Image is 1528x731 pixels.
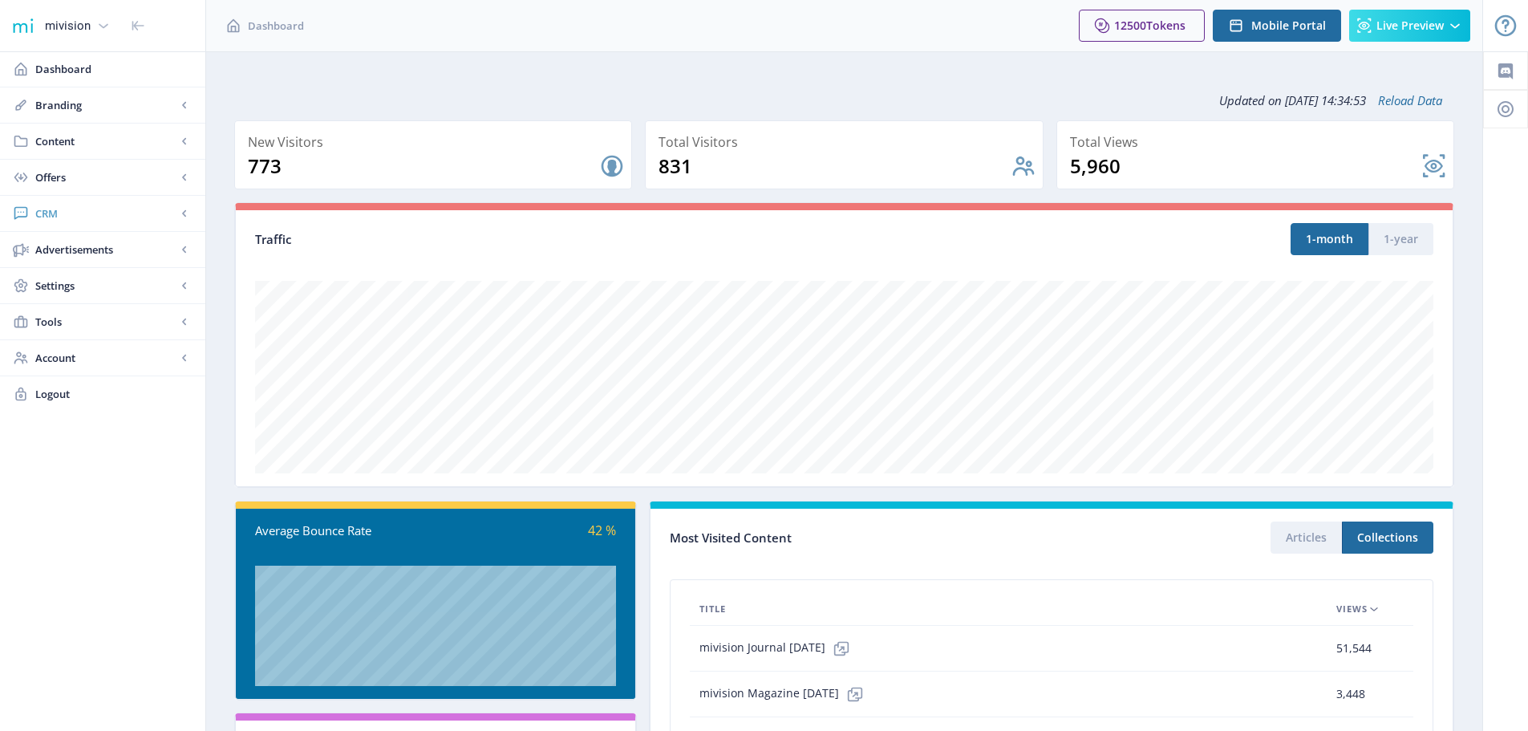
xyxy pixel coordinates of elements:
[699,632,857,664] span: mivision Journal [DATE]
[35,133,176,149] span: Content
[1213,10,1341,42] button: Mobile Portal
[1342,522,1433,554] button: Collections
[1070,153,1421,179] div: 5,960
[45,8,91,43] div: mivision
[588,522,616,539] span: 42 %
[234,80,1454,120] div: Updated on [DATE] 14:34:53
[1336,599,1368,619] span: Views
[35,169,176,185] span: Offers
[1146,18,1186,33] span: Tokens
[1251,19,1326,32] span: Mobile Portal
[248,153,599,179] div: 773
[1291,223,1368,255] button: 1-month
[1376,19,1444,32] span: Live Preview
[1079,10,1205,42] button: 12500Tokens
[1336,684,1365,704] span: 3,448
[1271,522,1342,554] button: Articles
[10,13,35,39] img: 1f20cf2a-1a19-485c-ac21-848c7d04f45b.png
[35,97,176,113] span: Branding
[35,278,176,294] span: Settings
[1349,10,1470,42] button: Live Preview
[35,242,176,258] span: Advertisements
[255,230,845,249] div: Traffic
[35,61,193,77] span: Dashboard
[35,350,176,366] span: Account
[659,131,1036,153] div: Total Visitors
[670,526,1052,550] div: Most Visited Content
[659,153,1010,179] div: 831
[1368,223,1433,255] button: 1-year
[1070,131,1447,153] div: Total Views
[248,18,304,34] span: Dashboard
[35,386,193,402] span: Logout
[248,131,625,153] div: New Visitors
[35,205,176,221] span: CRM
[699,599,726,619] span: Title
[255,522,436,540] div: Average Bounce Rate
[1366,92,1442,108] a: Reload Data
[35,314,176,330] span: Tools
[699,678,871,710] span: mivision Magazine [DATE]
[1336,639,1372,658] span: 51,544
